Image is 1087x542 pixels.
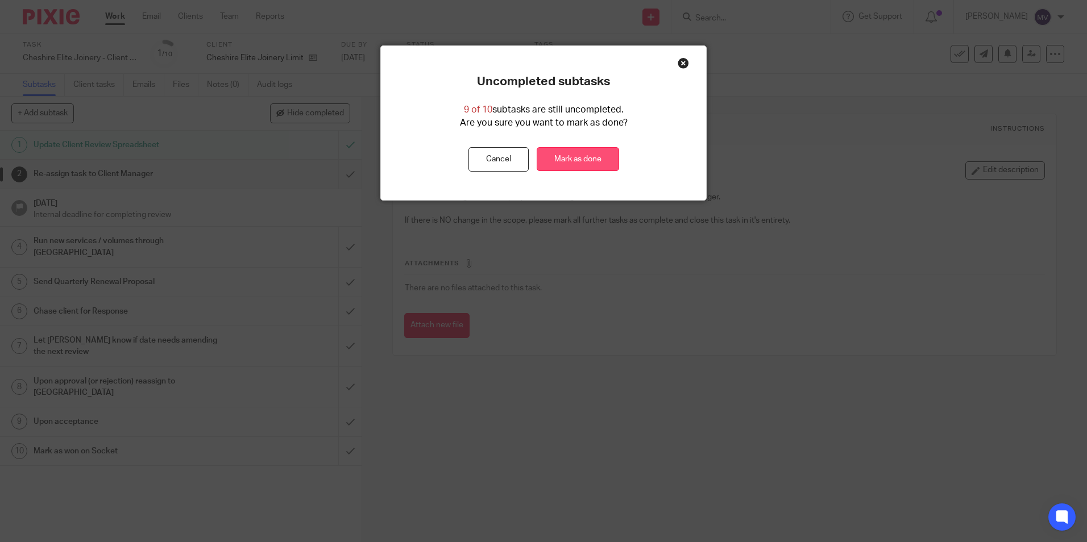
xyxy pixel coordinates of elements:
p: subtasks are still uncompleted. [464,103,624,116]
span: 9 of 10 [464,105,492,114]
div: Close this dialog window [678,57,689,69]
button: Cancel [468,147,529,172]
p: Are you sure you want to mark as done? [460,116,628,130]
p: Uncompleted subtasks [477,74,610,89]
a: Mark as done [537,147,619,172]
